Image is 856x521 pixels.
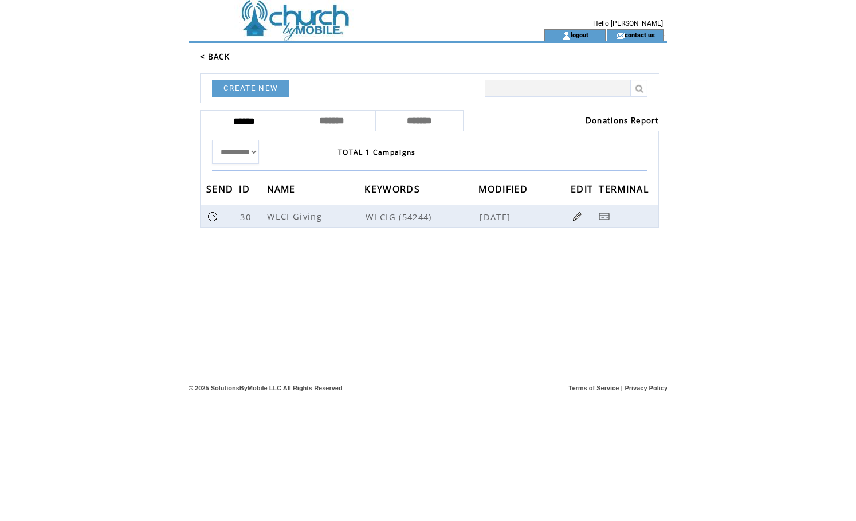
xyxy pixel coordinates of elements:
[625,31,655,38] a: contact us
[599,180,651,201] span: TERMINAL
[625,385,667,391] a: Privacy Policy
[571,31,588,38] a: logout
[267,185,299,192] a: NAME
[569,385,619,391] a: Terms of Service
[212,80,289,97] a: CREATE NEW
[200,52,230,62] a: < BACK
[240,211,254,222] span: 30
[616,31,625,40] img: contact_us_icon.gif
[189,385,343,391] span: © 2025 SolutionsByMobile LLC All Rights Reserved
[239,180,253,201] span: ID
[586,115,659,126] a: Donations Report
[206,180,236,201] span: SEND
[480,211,513,222] span: [DATE]
[239,185,253,192] a: ID
[478,180,531,201] span: MODIFIED
[364,185,423,192] a: KEYWORDS
[364,180,423,201] span: KEYWORDS
[267,180,299,201] span: NAME
[478,185,531,192] a: MODIFIED
[593,19,663,28] span: Hello [PERSON_NAME]
[621,385,623,391] span: |
[571,180,596,201] span: EDIT
[562,31,571,40] img: account_icon.gif
[366,211,477,222] span: WLCIG (54244)
[338,147,416,157] span: TOTAL 1 Campaigns
[267,210,325,222] span: WLCI Giving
